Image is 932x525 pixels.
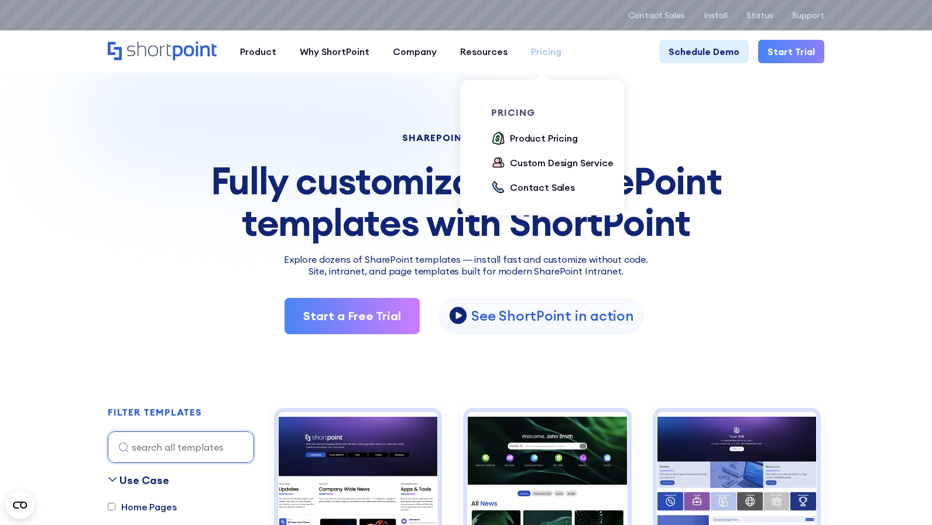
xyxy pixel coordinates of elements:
[873,469,932,525] iframe: Chat Widget
[510,131,578,145] div: Product Pricing
[228,40,288,63] a: Product
[491,108,622,117] div: pricing
[108,500,176,514] label: Home Pages
[108,431,254,463] input: search all templates
[381,40,448,63] a: Company
[531,44,561,59] div: Pricing
[288,40,381,63] a: Why ShortPoint
[108,503,115,510] input: Home Pages
[491,180,575,195] a: Contact Sales
[659,40,749,63] a: Schedule Demo
[108,133,824,142] h1: SHAREPOINT TEMPLATES
[108,266,824,277] h2: Site, intranet, and page templates built for modern SharePoint Intranet.
[240,44,276,59] div: Product
[448,40,519,63] a: Resources
[119,472,169,488] div: Use Case
[6,491,34,519] button: Open CMP widget
[510,180,575,194] div: Contact Sales
[704,11,728,20] a: Install
[285,298,420,334] a: Start a Free Trial
[491,156,614,171] a: Custom Design Service
[108,160,824,243] div: Fully customizable SharePoint templates with ShortPoint
[792,11,824,20] a: Support
[519,40,573,63] a: Pricing
[628,11,685,20] a: Contact Sales
[108,407,202,417] div: FILTER TEMPLATES
[491,131,578,146] a: Product Pricing
[393,44,437,59] div: Company
[460,44,508,59] div: Resources
[300,44,369,59] div: Why ShortPoint
[510,156,614,170] div: Custom Design Service
[758,40,824,63] a: Start Trial
[438,298,643,334] a: open lightbox
[108,42,217,61] a: Home
[108,252,824,266] p: Explore dozens of SharePoint templates — install fast and customize without code.
[746,11,773,20] a: Status
[471,307,633,325] p: See ShortPoint in action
